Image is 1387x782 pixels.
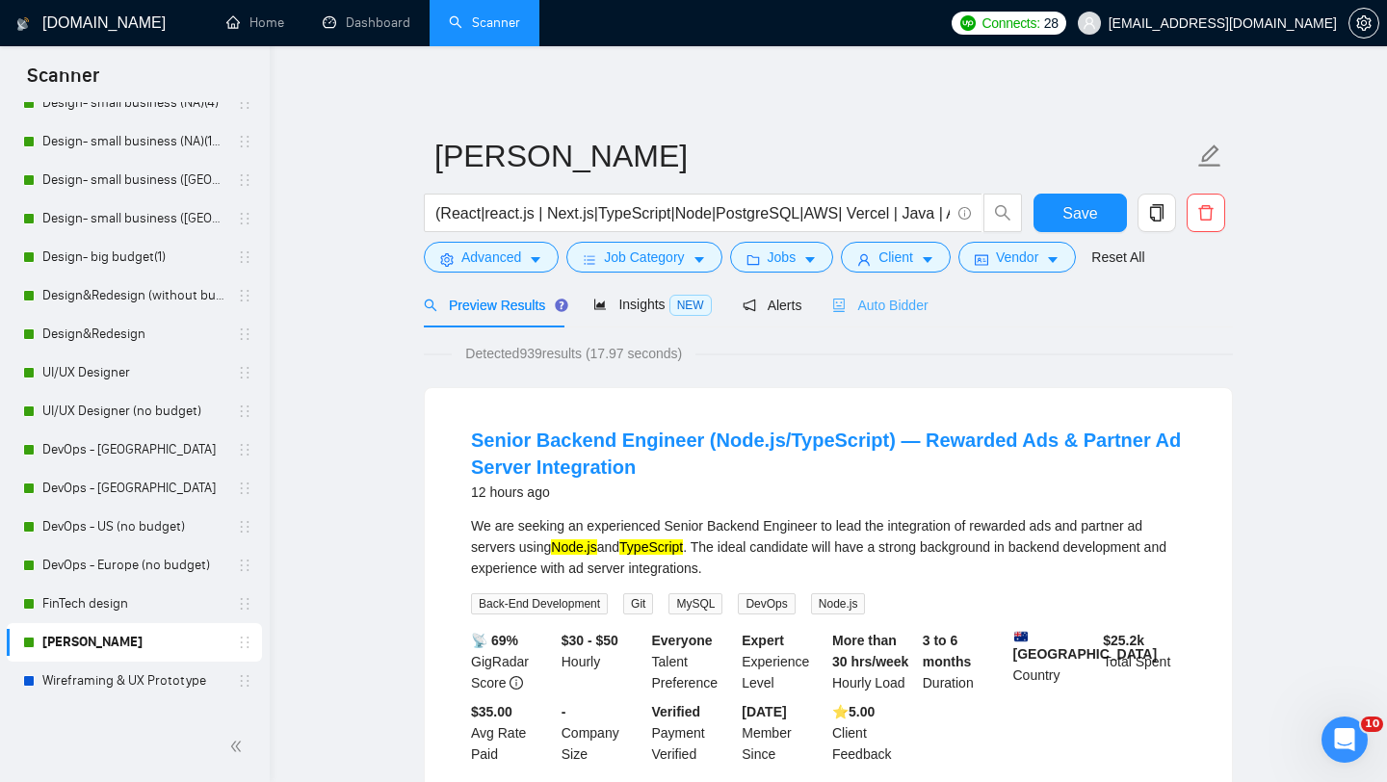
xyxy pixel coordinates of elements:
[229,737,249,756] span: double-left
[237,134,252,149] span: holder
[237,404,252,419] span: holder
[467,630,558,693] div: GigRadar Score
[648,630,739,693] div: Talent Preference
[958,207,971,220] span: info-circle
[237,288,252,303] span: holder
[424,298,563,313] span: Preview Results
[1138,194,1176,232] button: copy
[668,593,722,614] span: MySQL
[1197,143,1222,169] span: edit
[510,676,523,690] span: info-circle
[738,701,828,765] div: Member Since
[1348,15,1379,31] a: setting
[471,481,1186,504] div: 12 hours ago
[623,593,653,614] span: Git
[237,673,252,689] span: holder
[42,623,225,662] a: [PERSON_NAME]
[449,14,520,31] a: searchScanner
[566,242,721,273] button: barsJob Categorycaret-down
[742,633,784,648] b: Expert
[983,194,1022,232] button: search
[693,252,706,267] span: caret-down
[1188,204,1224,222] span: delete
[424,242,559,273] button: settingAdvancedcaret-down
[743,298,802,313] span: Alerts
[237,596,252,612] span: holder
[471,593,608,614] span: Back-End Development
[878,247,913,268] span: Client
[975,252,988,267] span: idcard
[828,701,919,765] div: Client Feedback
[558,701,648,765] div: Company Size
[832,633,908,669] b: More than 30 hrs/week
[1034,194,1127,232] button: Save
[984,204,1021,222] span: search
[841,242,951,273] button: userClientcaret-down
[1083,16,1096,30] span: user
[832,298,928,313] span: Auto Bidder
[471,430,1181,478] a: Senior Backend Engineer (Node.js/TypeScript) — Rewarded Ads & Partner Ad Server Integration
[226,14,284,31] a: homeHome
[1348,8,1379,39] button: setting
[42,469,225,508] a: DevOps - [GEOGRAPHIC_DATA]
[452,343,695,364] span: Detected 939 results (17.97 seconds)
[811,593,866,614] span: Node.js
[562,704,566,719] b: -
[237,519,252,534] span: holder
[996,247,1038,268] span: Vendor
[237,481,252,496] span: holder
[1187,194,1225,232] button: delete
[919,630,1009,693] div: Duration
[746,252,760,267] span: folder
[857,252,871,267] span: user
[768,247,797,268] span: Jobs
[471,515,1186,579] div: We are seeking an experienced Senior Backend Engineer to lead the integration of rewarded ads and...
[562,633,618,648] b: $30 - $50
[1349,15,1378,31] span: setting
[42,585,225,623] a: FinTech design
[803,252,817,267] span: caret-down
[424,299,437,312] span: search
[1013,630,1158,662] b: [GEOGRAPHIC_DATA]
[435,201,950,225] input: Search Freelance Jobs...
[619,539,683,555] mark: TypeScript
[467,701,558,765] div: Avg Rate Paid
[1103,633,1144,648] b: $ 25.2k
[12,62,115,102] span: Scanner
[832,299,846,312] span: robot
[42,546,225,585] a: DevOps - Europe (no budget)
[1099,630,1190,693] div: Total Spent
[237,95,252,111] span: holder
[237,635,252,650] span: holder
[1044,13,1059,34] span: 28
[551,539,596,555] mark: Node.js
[593,297,711,312] span: Insights
[42,700,225,739] a: Sys Admin (no budget)
[42,353,225,392] a: UI/UX Designer
[16,9,30,39] img: logo
[42,508,225,546] a: DevOps - US (no budget)
[471,633,518,648] b: 📡 69%
[652,704,701,719] b: Verified
[742,704,786,719] b: [DATE]
[237,326,252,342] span: holder
[323,14,410,31] a: dashboardDashboard
[738,593,795,614] span: DevOps
[1046,252,1060,267] span: caret-down
[237,172,252,188] span: holder
[669,295,712,316] span: NEW
[42,662,225,700] a: Wireframing & UX Prototype
[648,701,739,765] div: Payment Verified
[958,242,1076,273] button: idcardVendorcaret-down
[237,249,252,265] span: holder
[42,238,225,276] a: Design- big budget(1)
[434,132,1193,180] input: Scanner name...
[1322,717,1368,763] iframe: Intercom live chat
[42,161,225,199] a: Design- small business ([GEOGRAPHIC_DATA])(15$)
[593,298,607,311] span: area-chart
[42,315,225,353] a: Design&Redesign
[42,122,225,161] a: Design- small business (NA)(15$)
[237,442,252,457] span: holder
[553,297,570,314] div: Tooltip anchor
[921,252,934,267] span: caret-down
